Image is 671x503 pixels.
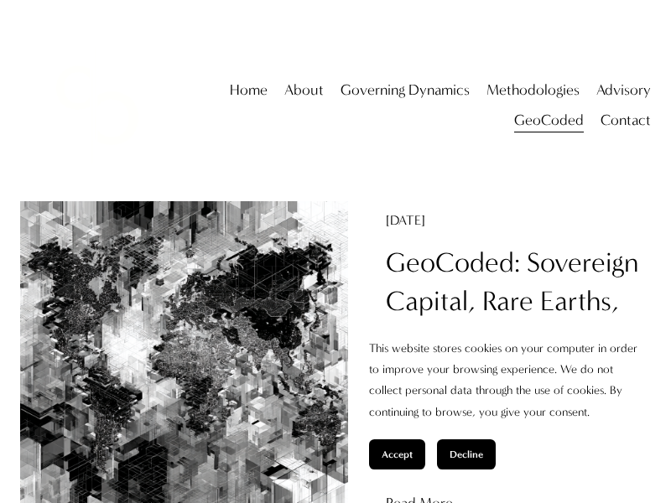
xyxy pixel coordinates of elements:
[514,107,584,134] span: GeoCoded
[369,338,637,423] p: This website stores cookies on your computer in order to improve your browsing experience. We do ...
[386,214,425,227] time: [DATE]
[601,106,651,136] a: folder dropdown
[352,321,654,486] section: Cookie banner
[230,75,268,106] a: Home
[284,77,324,104] span: About
[341,75,470,106] a: folder dropdown
[437,439,496,469] button: Decline
[382,449,413,460] span: Accept
[386,246,650,474] a: GeoCoded: Sovereign Capital, Rare Earths, and AI Infrastructure - How States are Resetting Global...
[486,75,580,106] a: folder dropdown
[596,75,651,106] a: folder dropdown
[514,106,584,136] a: folder dropdown
[341,77,470,104] span: Governing Dynamics
[450,449,483,460] span: Decline
[284,75,324,106] a: folder dropdown
[596,77,651,104] span: Advisory
[20,29,174,183] img: Christopher Sanchez &amp; Co.
[369,439,425,469] button: Accept
[486,77,580,104] span: Methodologies
[601,107,651,134] span: Contact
